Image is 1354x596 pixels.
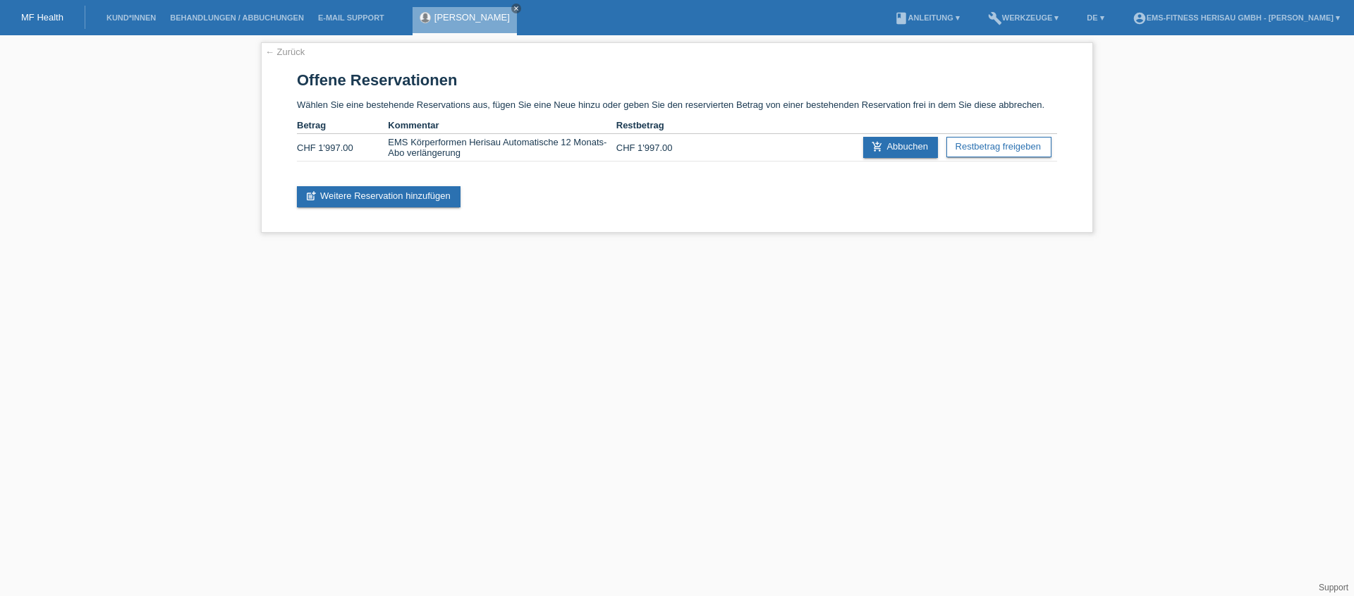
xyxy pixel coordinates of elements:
td: EMS Körperformen Herisau Automatische 12 Monats-Abo verlängerung [388,134,616,162]
a: close [511,4,521,13]
a: E-Mail Support [311,13,391,22]
i: account_circle [1133,11,1147,25]
a: MF Health [21,12,63,23]
a: DE ▾ [1080,13,1111,22]
a: ← Zurück [265,47,305,57]
a: Behandlungen / Abbuchungen [163,13,311,22]
i: book [894,11,908,25]
a: Kund*innen [99,13,163,22]
th: Kommentar [388,117,616,134]
th: Restbetrag [616,117,707,134]
i: post_add [305,190,317,202]
a: account_circleEMS-Fitness Herisau GmbH - [PERSON_NAME] ▾ [1126,13,1347,22]
a: post_addWeitere Reservation hinzufügen [297,186,461,207]
th: Betrag [297,117,388,134]
a: Support [1319,583,1348,592]
i: add_shopping_cart [872,141,883,152]
td: CHF 1'997.00 [297,134,388,162]
td: CHF 1'997.00 [616,134,707,162]
h1: Offene Reservationen [297,71,1057,89]
a: Restbetrag freigeben [946,137,1051,157]
i: build [988,11,1002,25]
a: bookAnleitung ▾ [887,13,967,22]
div: Wählen Sie eine bestehende Reservations aus, fügen Sie eine Neue hinzu oder geben Sie den reservi... [261,42,1093,233]
a: add_shopping_cartAbbuchen [863,137,938,158]
a: buildWerkzeuge ▾ [981,13,1066,22]
i: close [513,5,520,12]
a: [PERSON_NAME] [434,12,510,23]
